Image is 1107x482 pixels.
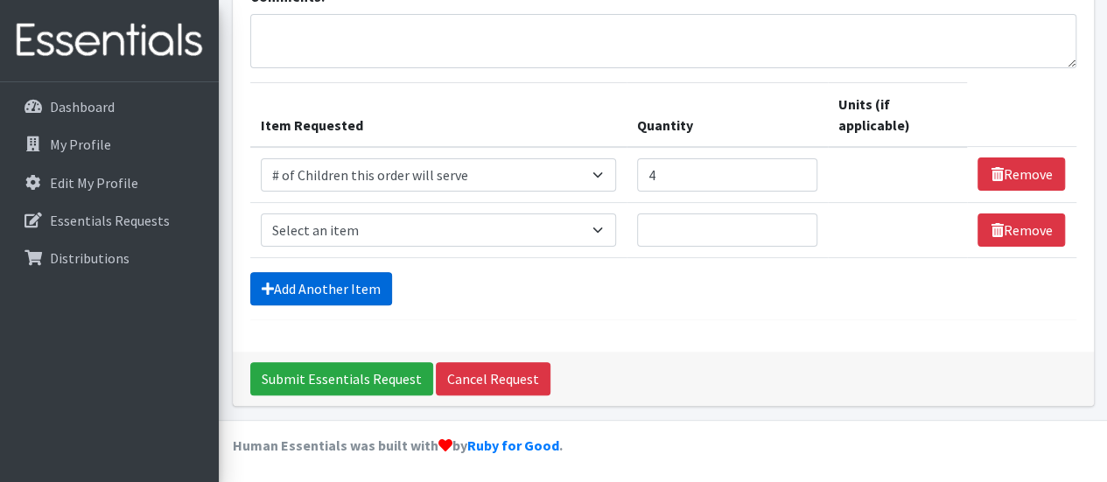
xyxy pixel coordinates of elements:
p: Distributions [50,249,130,267]
img: HumanEssentials [7,11,212,70]
p: Essentials Requests [50,212,170,229]
a: Ruby for Good [467,437,559,454]
a: Cancel Request [436,362,550,395]
strong: Human Essentials was built with by . [233,437,563,454]
th: Item Requested [250,82,627,147]
a: Remove [977,157,1065,191]
a: Edit My Profile [7,165,212,200]
p: Dashboard [50,98,115,115]
input: Submit Essentials Request [250,362,433,395]
a: Dashboard [7,89,212,124]
a: My Profile [7,127,212,162]
a: Add Another Item [250,272,392,305]
th: Units (if applicable) [828,82,968,147]
a: Distributions [7,241,212,276]
a: Remove [977,213,1065,247]
a: Essentials Requests [7,203,212,238]
p: My Profile [50,136,111,153]
th: Quantity [627,82,828,147]
p: Edit My Profile [50,174,138,192]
